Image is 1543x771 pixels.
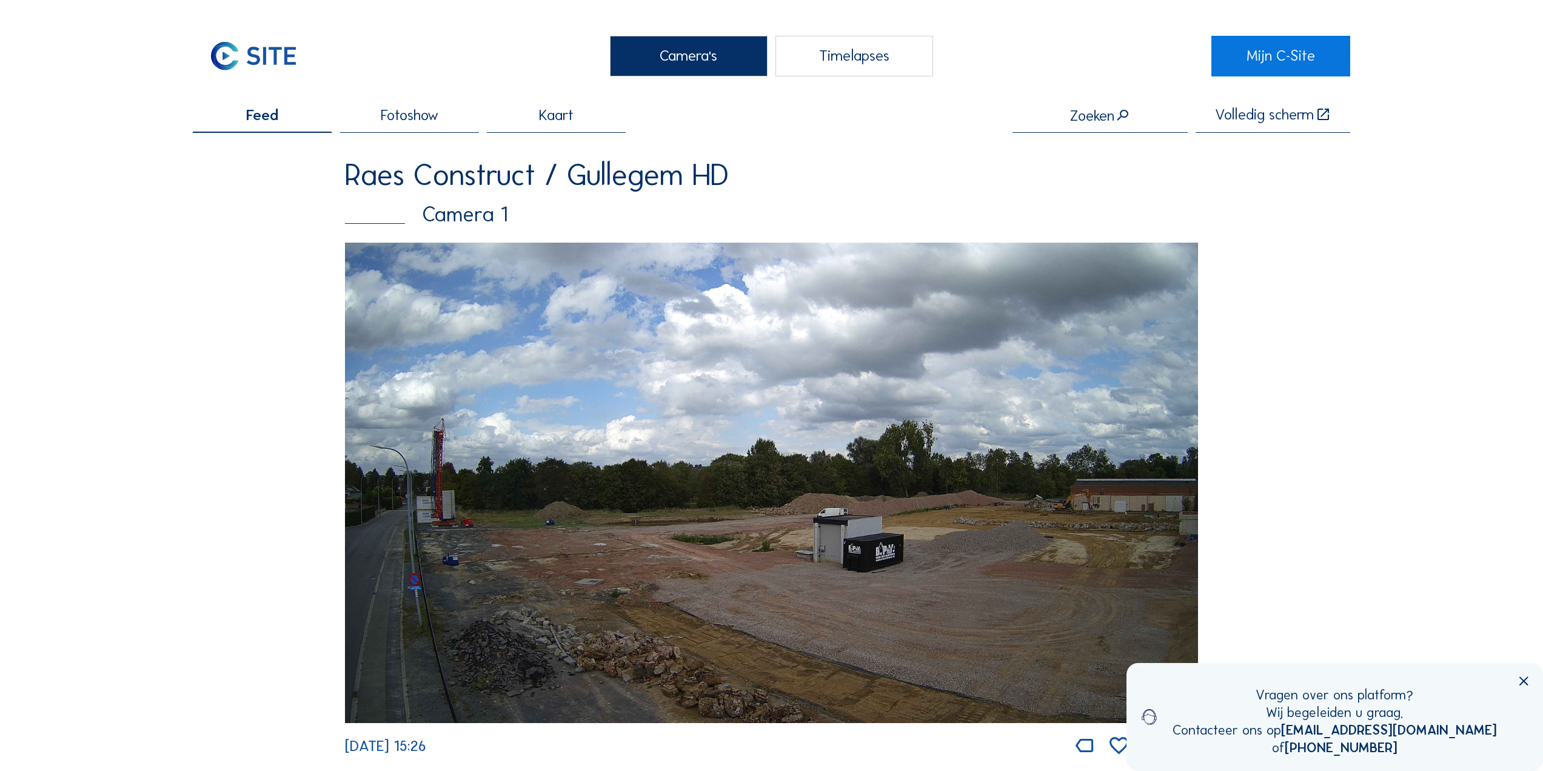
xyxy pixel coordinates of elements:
[1285,739,1397,756] a: [PHONE_NUMBER]
[246,108,278,123] span: Feed
[1173,686,1497,704] div: Vragen over ons platform?
[1211,36,1350,76] a: Mijn C-Site
[381,108,438,123] span: Fotoshow
[193,36,314,76] img: C-SITE Logo
[610,36,768,76] div: Camera's
[1173,721,1497,739] div: Contacteer ons op
[1281,722,1497,738] a: [EMAIL_ADDRESS][DOMAIN_NAME]
[775,36,933,76] div: Timelapses
[345,736,426,755] span: [DATE] 15:26
[345,243,1198,723] img: Image
[1173,704,1497,721] div: Wij begeleiden u graag.
[345,204,1198,225] div: Camera 1
[345,160,1198,190] div: Raes Construct / Gullegem HD
[1173,739,1497,756] div: of
[1142,686,1157,748] img: operator
[193,36,332,76] a: C-SITE Logo
[1215,107,1314,123] div: Volledig scherm
[539,108,574,123] span: Kaart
